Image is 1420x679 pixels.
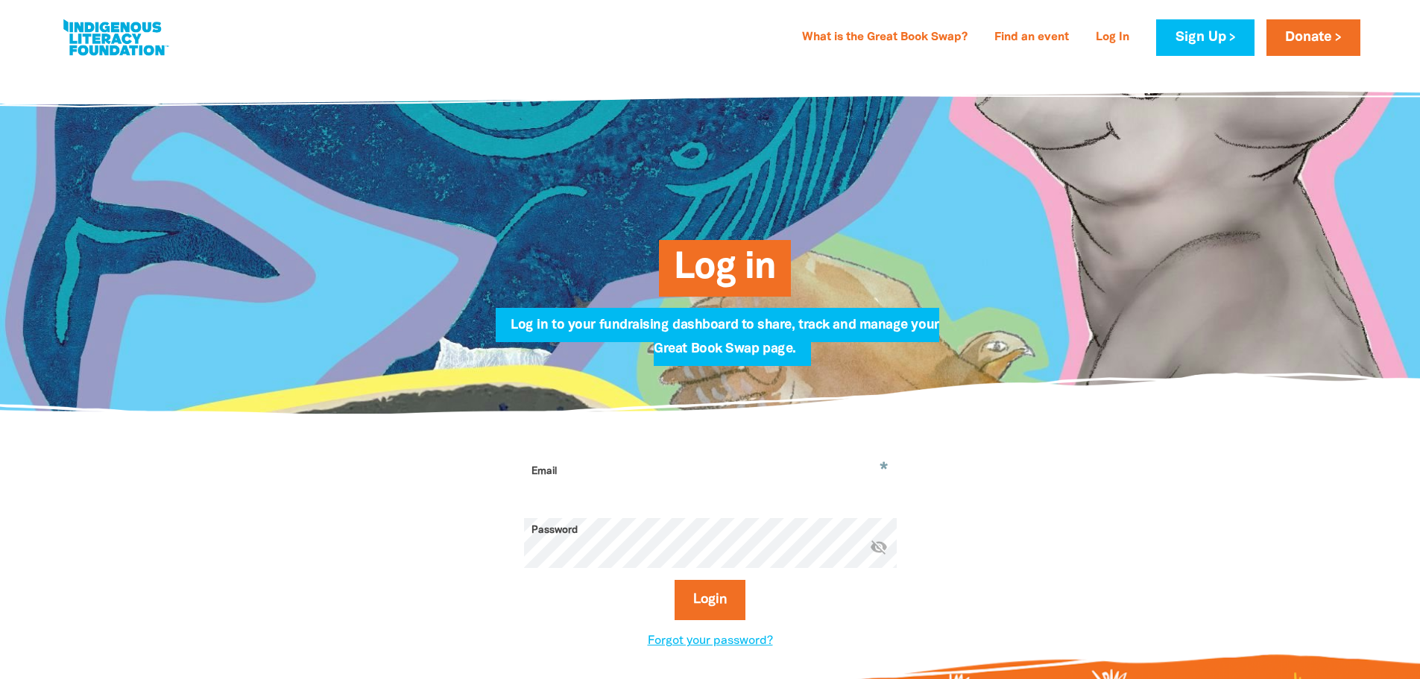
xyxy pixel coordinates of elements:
i: Hide password [870,538,888,556]
a: Forgot your password? [648,636,773,646]
button: visibility_off [870,538,888,558]
a: Find an event [985,26,1078,50]
a: Donate [1266,19,1360,56]
button: Login [675,580,745,620]
a: Sign Up [1156,19,1254,56]
span: Log in to your fundraising dashboard to share, track and manage your Great Book Swap page. [511,319,938,366]
span: Log in [674,251,776,297]
a: What is the Great Book Swap? [793,26,976,50]
a: Log In [1087,26,1138,50]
